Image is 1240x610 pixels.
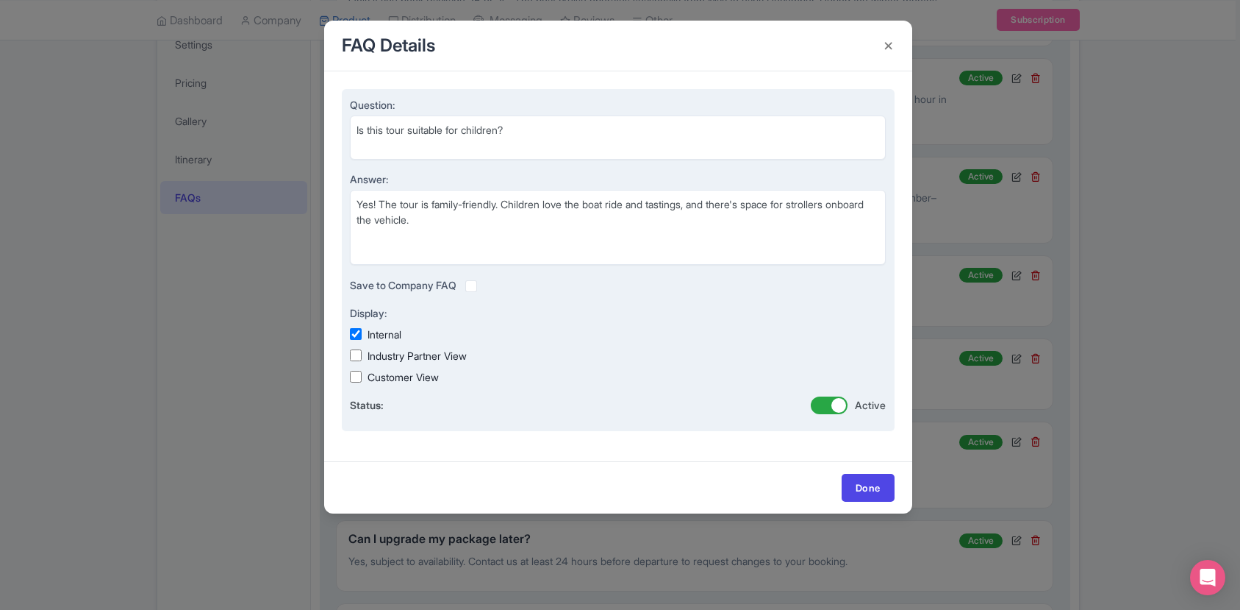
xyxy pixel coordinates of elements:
[1190,560,1225,595] div: Open Intercom Messenger
[350,171,886,187] label: Answer:
[350,277,456,293] label: Save to Company FAQ
[855,397,886,413] span: Active
[368,369,439,385] label: Customer View
[350,116,886,160] textarea: Is this tour suitable for children?
[350,305,886,321] label: Display:
[368,327,401,342] label: Internal
[350,397,384,413] b: Status:
[350,97,886,113] label: Question:
[842,474,895,502] a: Done
[342,32,435,59] h4: FAQ Details
[350,190,886,265] textarea: Yes! The tour is family-friendly. Children love the boat ride and tastings, and there's space for...
[368,348,467,363] label: Industry Partner View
